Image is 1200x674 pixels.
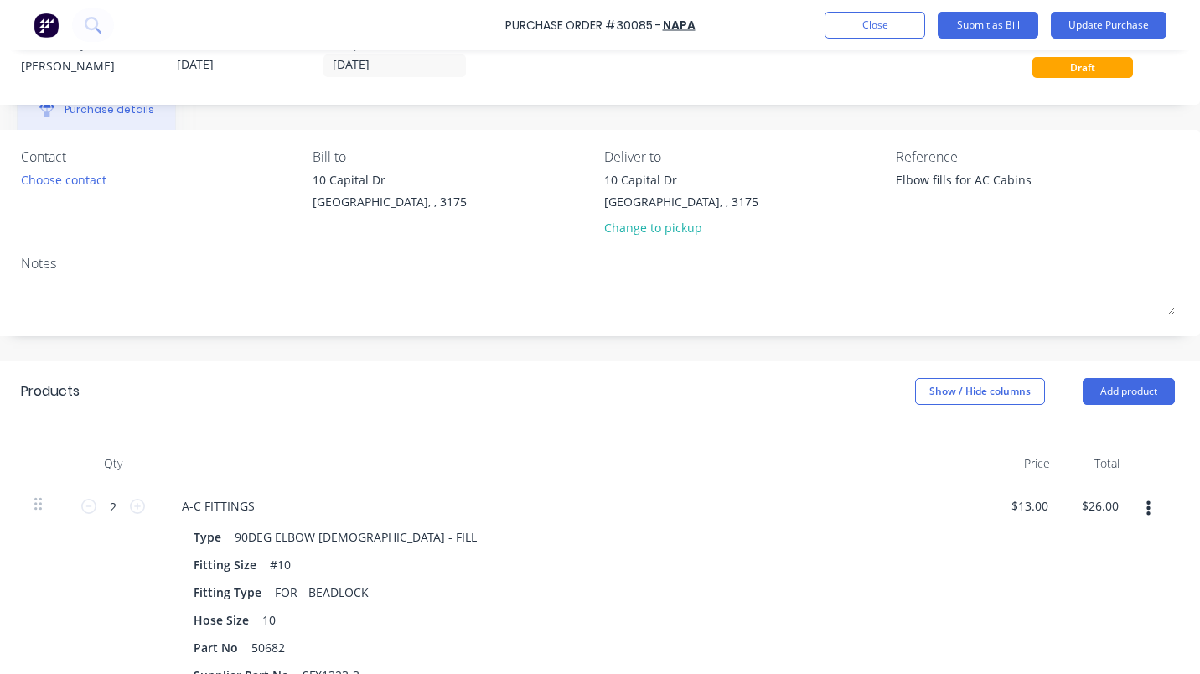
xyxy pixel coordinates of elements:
[21,253,1175,273] div: Notes
[187,552,263,577] div: Fitting Size
[245,635,292,660] div: 50682
[268,580,375,604] div: FOR - BEADLOCK
[1032,57,1133,78] div: Draft
[65,102,154,117] div: Purchase details
[228,525,484,549] div: 90DEG ELBOW [DEMOGRAPHIC_DATA] - FILL
[505,17,661,34] div: Purchase Order #30085 -
[71,447,155,480] div: Qty
[168,494,268,518] div: A-C FITTINGS
[604,193,758,210] div: [GEOGRAPHIC_DATA], , 3175
[896,171,1105,209] textarea: Elbow fills for AC Cabins
[938,12,1038,39] button: Submit as Bill
[604,219,758,236] div: Change to pickup
[21,171,106,189] div: Choose contact
[187,608,256,632] div: Hose Size
[604,171,758,189] div: 10 Capital Dr
[313,193,467,210] div: [GEOGRAPHIC_DATA], , 3175
[256,608,282,632] div: 10
[1083,378,1175,405] button: Add product
[993,447,1063,480] div: Price
[604,147,883,167] div: Deliver to
[187,635,245,660] div: Part No
[663,17,696,34] a: NAPA
[263,552,297,577] div: #10
[313,147,592,167] div: Bill to
[313,171,467,189] div: 10 Capital Dr
[187,580,268,604] div: Fitting Type
[21,57,163,75] div: [PERSON_NAME]
[21,381,80,402] div: Products
[21,147,300,167] div: Contact
[18,89,175,131] button: Purchase details
[187,525,228,549] div: Type
[915,378,1045,405] button: Show / Hide columns
[34,13,59,38] img: Factory
[896,147,1175,167] div: Reference
[1051,12,1166,39] button: Update Purchase
[1063,447,1134,480] div: Total
[825,12,925,39] button: Close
